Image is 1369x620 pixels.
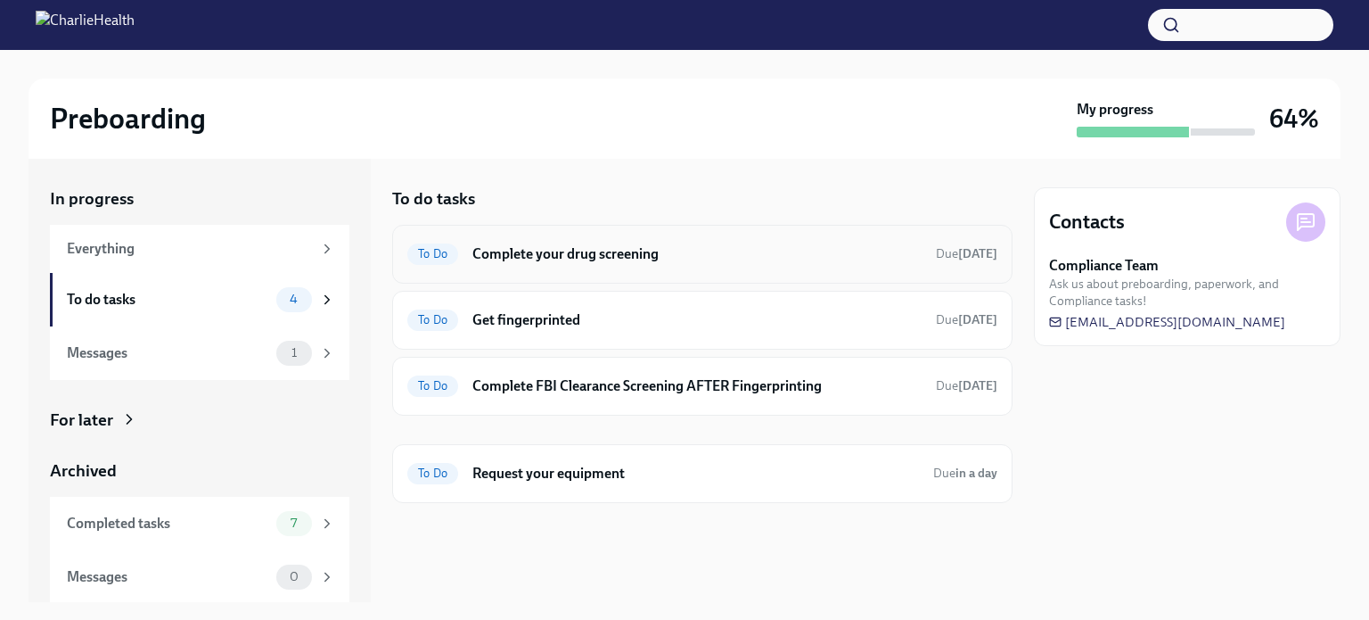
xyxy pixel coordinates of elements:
[958,378,997,393] strong: [DATE]
[958,246,997,261] strong: [DATE]
[281,346,307,360] span: 1
[67,290,269,310] div: To do tasks
[407,467,458,480] span: To Do
[933,466,997,481] span: Due
[279,293,308,306] span: 4
[50,497,349,550] a: Completed tasks7
[936,311,997,328] span: August 28th, 2025 09:00
[280,517,307,530] span: 7
[50,273,349,327] a: To do tasks4
[67,567,269,587] div: Messages
[936,312,997,327] span: Due
[955,466,997,481] strong: in a day
[472,310,922,330] h6: Get fingerprinted
[1049,209,1125,236] h4: Contacts
[407,379,458,393] span: To Do
[1269,103,1319,135] h3: 64%
[392,187,475,211] h5: To do tasks
[936,246,997,261] span: Due
[50,187,349,211] a: In progress
[407,459,997,488] a: To DoRequest your equipmentDuein a day
[472,244,922,264] h6: Complete your drug screening
[407,247,458,260] span: To Do
[67,239,312,259] div: Everything
[407,306,997,335] a: To DoGet fingerprintedDue[DATE]
[407,372,997,401] a: To DoComplete FBI Clearance Screening AFTER FingerprintingDue[DATE]
[1077,100,1153,120] strong: My progress
[472,376,922,396] h6: Complete FBI Clearance Screening AFTER Fingerprinting
[279,570,309,583] span: 0
[50,409,113,432] div: For later
[472,464,919,484] h6: Request your equipment
[933,465,997,482] span: August 29th, 2025 09:00
[67,514,269,533] div: Completed tasks
[407,313,458,327] span: To Do
[1049,256,1159,276] strong: Compliance Team
[36,11,135,39] img: CharlieHealth
[936,377,997,394] span: August 31st, 2025 09:00
[1049,276,1325,310] span: Ask us about preboarding, paperwork, and Compliance tasks!
[958,312,997,327] strong: [DATE]
[1049,313,1285,331] a: [EMAIL_ADDRESS][DOMAIN_NAME]
[407,240,997,269] a: To DoComplete your drug screeningDue[DATE]
[50,327,349,380] a: Messages1
[50,550,349,604] a: Messages0
[50,409,349,432] a: For later
[67,343,269,363] div: Messages
[50,225,349,273] a: Everything
[50,101,206,136] h2: Preboarding
[936,245,997,262] span: August 28th, 2025 09:00
[936,378,997,393] span: Due
[50,459,349,483] a: Archived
